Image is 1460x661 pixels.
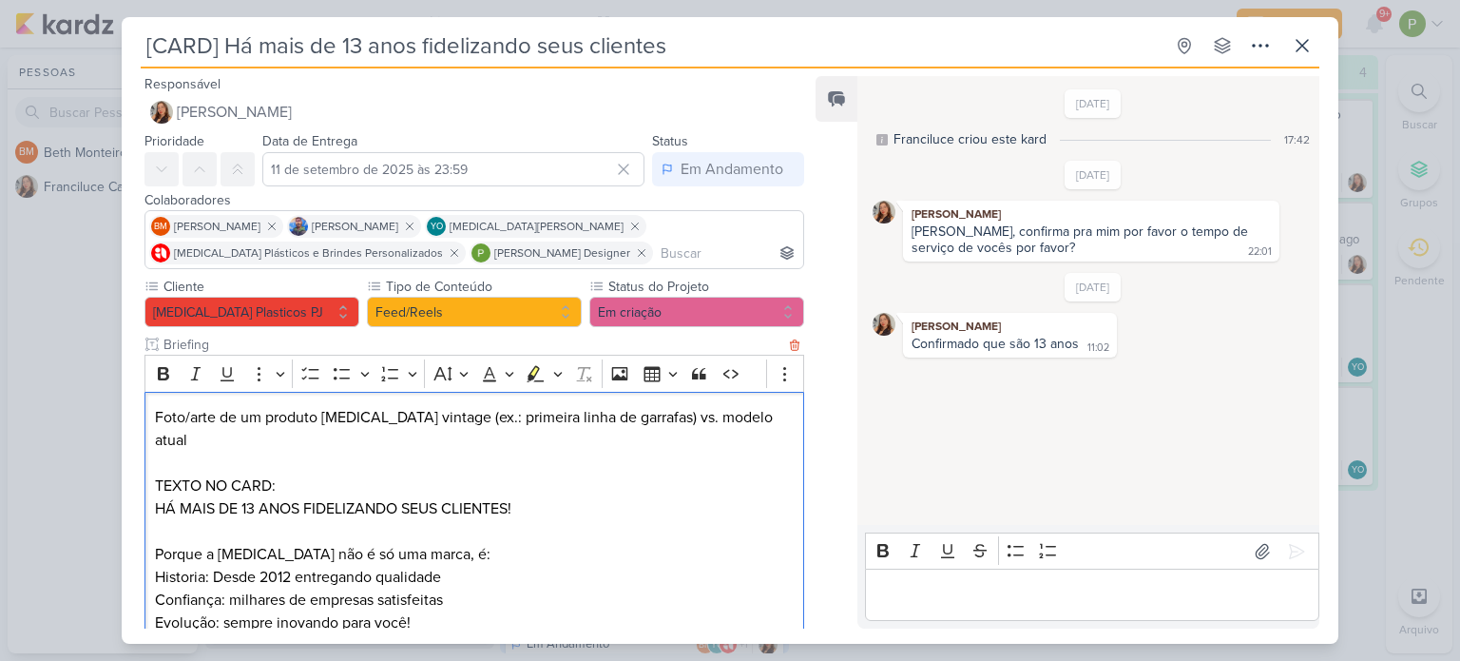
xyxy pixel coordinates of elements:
[1248,244,1272,260] div: 22:01
[471,243,490,262] img: Paloma Paixão Designer
[262,133,357,149] label: Data de Entrega
[150,101,173,124] img: Franciluce Carvalho
[681,158,783,181] div: Em Andamento
[907,204,1276,224] div: [PERSON_NAME]
[144,297,359,327] button: [MEDICAL_DATA] Plasticos PJ
[144,76,221,92] label: Responsável
[155,566,794,589] p: Historia: Desde 2012 entregando qualidade
[652,152,804,186] button: Em Andamento
[873,313,895,336] img: Franciluce Carvalho
[155,589,794,612] p: Confiança: milhares de empresas satisfeitas
[144,355,804,392] div: Editor toolbar
[174,244,443,262] span: [MEDICAL_DATA] Plásticos e Brindes Personalizados
[1284,131,1310,148] div: 17:42
[174,218,260,235] span: [PERSON_NAME]
[873,201,895,224] img: Franciluce Carvalho
[155,475,794,497] p: TEXTO NO CARD:
[912,224,1252,256] div: [PERSON_NAME], confirma pra mim por favor o tempo de serviço de vocês por favor?
[912,336,1079,352] div: Confirmado que são 13 anos
[427,217,446,236] div: Yasmin Oliveira
[144,95,804,129] button: [PERSON_NAME]
[155,612,794,634] p: Evolução: sempre inovando para você!
[289,217,308,236] img: Guilherme Savio
[154,223,167,232] p: BM
[151,217,170,236] div: Beth Monteiro
[431,223,443,232] p: YO
[155,497,794,520] p: HÁ MAIS DE 13 ANOS FIDELIZANDO SEUS CLIENTES!
[494,244,630,262] span: [PERSON_NAME] Designer
[155,543,794,566] p: Porque a [MEDICAL_DATA] não é só uma marca, é:
[155,406,794,452] p: Foto/arte de um produto [MEDICAL_DATA] vintage (ex.: primeira linha de garrafas) vs. modelo atual
[450,218,624,235] span: [MEDICAL_DATA][PERSON_NAME]
[384,277,582,297] label: Tipo de Conteúdo
[151,243,170,262] img: Allegra Plásticos e Brindes Personalizados
[907,317,1113,336] div: [PERSON_NAME]
[177,101,292,124] span: [PERSON_NAME]
[589,297,804,327] button: Em criação
[657,242,799,264] input: Buscar
[652,133,688,149] label: Status
[262,152,644,186] input: Select a date
[865,533,1319,570] div: Editor toolbar
[606,277,804,297] label: Status do Projeto
[162,277,359,297] label: Cliente
[367,297,582,327] button: Feed/Reels
[144,190,804,210] div: Colaboradores
[893,129,1047,149] div: Franciluce criou este kard
[144,133,204,149] label: Prioridade
[312,218,398,235] span: [PERSON_NAME]
[141,29,1163,63] input: Kard Sem Título
[1087,340,1109,356] div: 11:02
[160,335,785,355] input: Texto sem título
[865,569,1319,621] div: Editor editing area: main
